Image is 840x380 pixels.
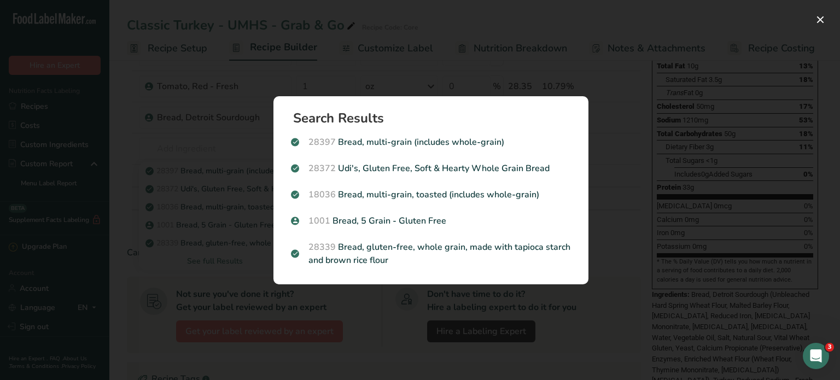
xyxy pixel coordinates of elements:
[308,241,336,253] span: 28339
[291,241,571,267] p: Bread, gluten-free, whole grain, made with tapioca starch and brown rice flour
[291,162,571,175] p: Udi's, Gluten Free, Soft & Hearty Whole Grain Bread
[291,136,571,149] p: Bread, multi-grain (includes whole-grain)
[293,112,577,125] h1: Search Results
[308,189,336,201] span: 18036
[308,136,336,148] span: 28397
[291,188,571,201] p: Bread, multi-grain, toasted (includes whole-grain)
[291,214,571,227] p: Bread, 5 Grain - Gluten Free
[825,343,834,352] span: 3
[803,343,829,369] iframe: Intercom live chat
[308,215,330,227] span: 1001
[308,162,336,174] span: 28372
